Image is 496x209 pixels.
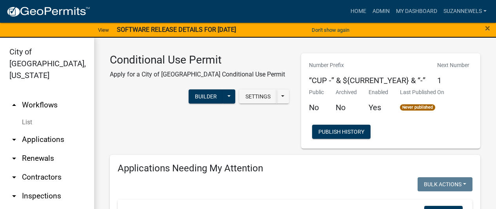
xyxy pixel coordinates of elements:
[312,125,371,139] button: Publish History
[312,129,371,135] wm-modal-confirm: Workflow Publish History
[309,88,324,96] p: Public
[336,103,357,112] h5: No
[437,76,469,85] h5: 1
[9,191,19,201] i: arrow_drop_down
[400,104,436,111] span: Never published
[118,163,472,174] h4: Applications Needing My Attention
[117,26,236,33] strong: SOFTWARE RELEASE DETAILS FOR [DATE]
[9,100,19,110] i: arrow_drop_up
[309,61,425,69] p: Number Prefix
[440,4,490,19] a: SuzanneWels
[309,24,352,36] button: Don't show again
[485,23,490,34] span: ×
[110,53,285,67] h3: Conditional Use Permit
[369,103,388,112] h5: Yes
[347,4,369,19] a: Home
[309,76,425,85] h5: “CUP -” & ${CURRENT_YEAR} & “-”
[239,89,277,104] button: Settings
[369,88,388,96] p: Enabled
[369,4,393,19] a: Admin
[9,154,19,163] i: arrow_drop_down
[400,88,444,96] p: Last Published On
[336,88,357,96] p: Archived
[437,61,469,69] p: Next Number
[110,70,285,79] p: Apply for a City of [GEOGRAPHIC_DATA] Conditional Use Permit
[393,4,440,19] a: My Dashboard
[309,103,324,112] h5: No
[9,135,19,144] i: arrow_drop_down
[95,24,112,36] a: View
[9,173,19,182] i: arrow_drop_down
[189,89,223,104] button: Builder
[485,24,490,33] button: Close
[418,177,472,191] button: Bulk Actions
